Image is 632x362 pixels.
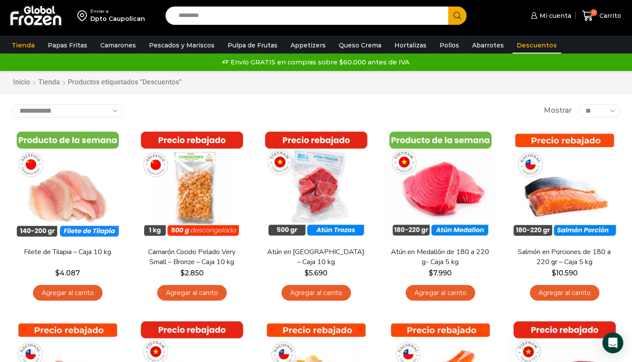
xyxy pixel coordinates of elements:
[530,285,599,301] a: Agregar al carrito: “Salmón en Porciones de 180 a 220 gr - Caja 5 kg”
[435,37,463,54] a: Pollos
[334,37,386,54] a: Queso Crema
[590,9,597,16] span: 0
[468,37,508,54] a: Abarrotes
[180,269,204,277] bdi: 2.850
[145,37,219,54] a: Pescados y Mariscos
[514,247,614,267] a: Salmón en Porciones de 180 a 220 gr – Caja 5 kg
[266,247,366,267] a: Atún en [GEOGRAPHIC_DATA] – Caja 10 kg
[55,269,80,277] bdi: 4.087
[429,269,452,277] bdi: 7.990
[390,247,490,267] a: Atún en Medallón de 180 a 220 g- Caja 5 kg
[90,8,145,14] div: Enviar a
[537,11,571,20] span: Mi cuenta
[17,247,117,257] a: Filete de Tilapia – Caja 10 kg
[304,269,328,277] bdi: 5.690
[281,285,351,301] a: Agregar al carrito: “Atún en Trozos - Caja 10 kg”
[96,37,140,54] a: Camarones
[580,6,623,26] a: 0 Carrito
[529,7,571,24] a: Mi cuenta
[286,37,330,54] a: Appetizers
[223,37,282,54] a: Pulpa de Frutas
[544,106,572,116] span: Mostrar
[142,247,242,267] a: Camarón Cocido Pelado Very Small – Bronze – Caja 10 kg
[13,77,30,87] a: Inicio
[33,285,103,301] a: Agregar al carrito: “Filete de Tilapia - Caja 10 kg”
[157,285,227,301] a: Agregar al carrito: “Camarón Cocido Pelado Very Small - Bronze - Caja 10 kg”
[77,8,90,23] img: address-field-icon.svg
[552,269,578,277] bdi: 10.590
[304,269,309,277] span: $
[7,37,39,54] a: Tienda
[429,269,433,277] span: $
[38,77,60,87] a: Tienda
[90,14,145,23] div: Dpto Caupolican
[180,269,185,277] span: $
[68,78,182,86] h1: Productos etiquetados “Descuentos”
[43,37,92,54] a: Papas Fritas
[448,7,467,25] button: Search button
[406,285,475,301] a: Agregar al carrito: “Atún en Medallón de 180 a 220 g- Caja 5 kg”
[55,269,60,277] span: $
[513,37,561,54] a: Descuentos
[12,104,123,117] select: Pedido de la tienda
[390,37,431,54] a: Hortalizas
[602,332,623,353] div: Open Intercom Messenger
[597,11,621,20] span: Carrito
[552,269,556,277] span: $
[13,77,182,87] nav: Breadcrumb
